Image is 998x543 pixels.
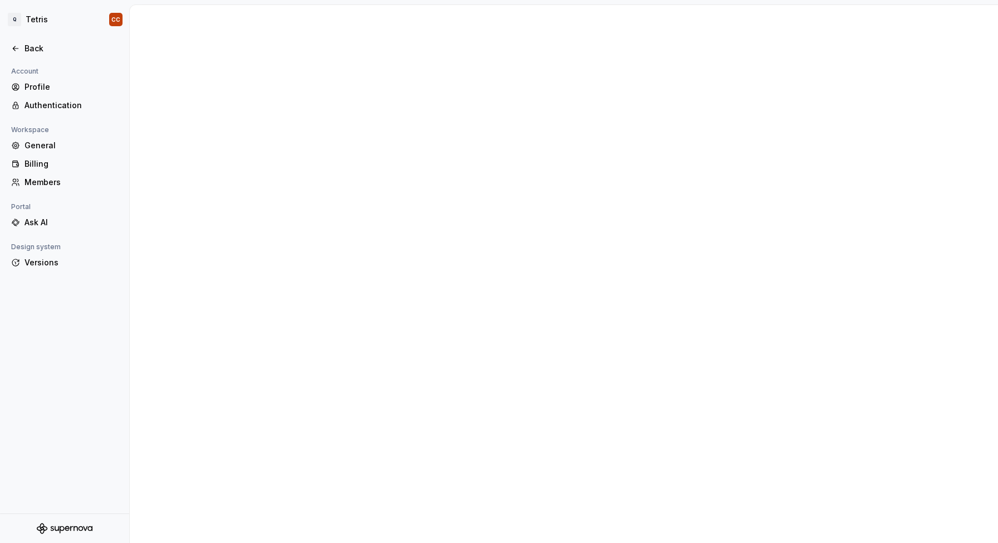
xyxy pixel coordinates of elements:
div: Versions [25,257,118,268]
a: Versions [7,254,123,271]
div: Billing [25,158,118,169]
button: QTetrisCC [2,7,127,32]
div: Back [25,43,118,54]
div: Ask AI [25,217,118,228]
div: Design system [7,240,65,254]
a: Back [7,40,123,57]
a: Members [7,173,123,191]
div: Authentication [25,100,118,111]
div: Workspace [7,123,53,137]
a: General [7,137,123,154]
div: General [25,140,118,151]
a: Ask AI [7,214,123,231]
a: Billing [7,155,123,173]
div: Q [8,13,21,26]
a: Profile [7,78,123,96]
div: CC [111,15,120,24]
div: Account [7,65,43,78]
div: Portal [7,200,35,214]
div: Profile [25,81,118,93]
svg: Supernova Logo [37,523,92,534]
div: Tetris [26,14,48,25]
a: Authentication [7,96,123,114]
div: Members [25,177,118,188]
